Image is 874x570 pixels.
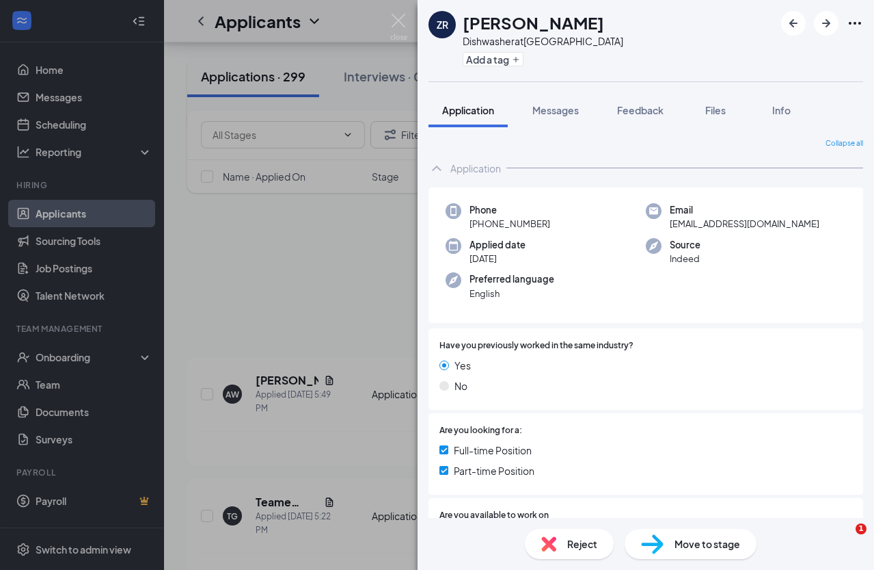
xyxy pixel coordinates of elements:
[463,34,623,48] div: Dishwasher at [GEOGRAPHIC_DATA]
[617,104,664,116] span: Feedback
[674,536,740,552] span: Move to stage
[818,15,834,31] svg: ArrowRight
[439,424,522,437] span: Are you looking for a:
[512,55,520,64] svg: Plus
[469,238,525,252] span: Applied date
[828,523,860,556] iframe: Intercom live chat
[428,160,445,177] svg: ChevronUp
[705,104,726,116] span: Files
[670,252,700,265] span: Indeed
[442,104,494,116] span: Application
[469,203,550,217] span: Phone
[469,217,550,231] span: [PHONE_NUMBER]
[781,11,806,36] button: ArrowLeftNew
[856,523,866,534] span: 1
[670,203,819,217] span: Email
[454,358,471,373] span: Yes
[439,509,549,522] span: Are you available to work on
[670,238,700,252] span: Source
[825,138,863,149] span: Collapse all
[469,252,525,265] span: [DATE]
[567,536,597,552] span: Reject
[463,52,523,66] button: PlusAdd a tag
[469,287,554,300] span: English
[814,11,838,36] button: ArrowRight
[463,11,604,34] h1: [PERSON_NAME]
[469,272,554,286] span: Preferred language
[454,443,532,458] span: Full-time Position
[450,161,501,175] div: Application
[454,463,534,478] span: Part-time Position
[437,18,448,31] div: ZR
[785,15,802,31] svg: ArrowLeftNew
[532,104,579,116] span: Messages
[454,378,467,393] span: No
[439,339,633,352] span: Have you previously worked in the same industry?
[772,104,791,116] span: Info
[670,217,819,231] span: [EMAIL_ADDRESS][DOMAIN_NAME]
[847,15,863,31] svg: Ellipses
